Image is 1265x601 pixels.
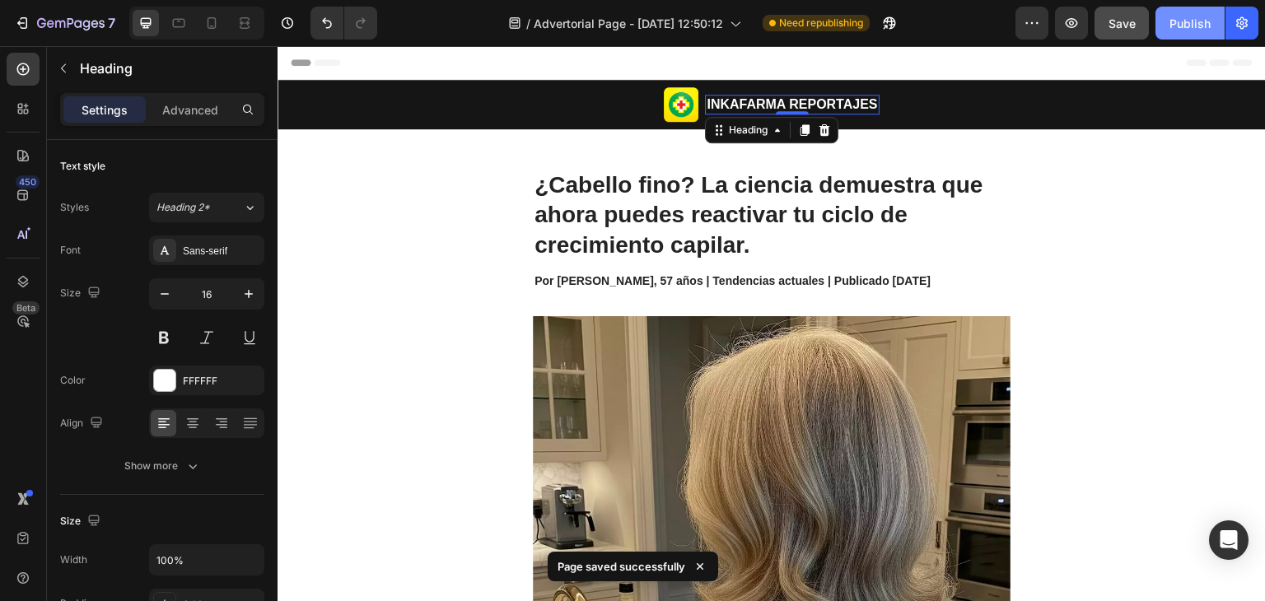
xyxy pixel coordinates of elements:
[150,545,264,575] input: Auto
[7,7,123,40] button: 7
[1155,7,1225,40] button: Publish
[255,226,733,244] div: Rich Text Editor. Editing area: main
[257,228,653,241] strong: Por [PERSON_NAME], 57 años | Tendencias actuales | Publicado [DATE]
[60,451,264,481] button: Show more
[12,301,40,314] div: Beta
[526,15,530,32] span: /
[1169,15,1211,32] div: Publish
[60,243,81,258] div: Font
[108,13,115,33] p: 7
[60,282,104,305] div: Size
[1095,7,1149,40] button: Save
[427,49,601,69] h2: Rich Text Editor. Editing area: main
[124,458,201,474] div: Show more
[162,101,218,119] p: Advanced
[16,175,40,189] div: 450
[558,558,685,575] p: Page saved successfully
[60,159,105,174] div: Text style
[60,412,106,435] div: Align
[1109,16,1136,30] span: Save
[60,552,87,567] div: Width
[429,50,600,68] p: INKAFARMA REPORTAJES
[779,16,863,30] span: Need republishing
[82,101,128,119] p: Settings
[448,77,493,91] div: Heading
[255,123,733,216] h1: ¿Cabello fino? La ciencia demuestra que ahora puedes reactivar tu ciclo de crecimiento capilar.
[310,7,377,40] div: Undo/Redo
[149,193,264,222] button: Heading 2*
[183,374,260,389] div: FFFFFF
[60,510,104,533] div: Size
[278,46,1265,601] iframe: Design area
[156,200,210,215] span: Heading 2*
[80,58,258,78] p: Heading
[183,244,260,259] div: Sans-serif
[60,373,86,388] div: Color
[1209,520,1249,560] div: Open Intercom Messenger
[534,15,723,32] span: Advertorial Page - [DATE] 12:50:12
[60,200,89,215] div: Styles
